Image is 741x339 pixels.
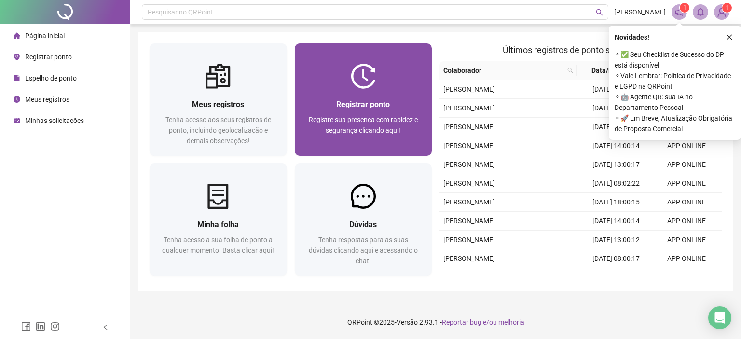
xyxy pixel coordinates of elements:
[614,7,666,17] span: [PERSON_NAME]
[192,100,244,109] span: Meus registros
[295,43,432,156] a: Registrar pontoRegistre sua presença com rapidez e segurança clicando aqui!
[714,5,729,19] img: 94020
[309,116,418,134] span: Registre sua presença com rapidez e segurança clicando aqui!
[443,65,563,76] span: Colaborador
[165,116,271,145] span: Tenha acesso aos seus registros de ponto, incluindo geolocalização e demais observações!
[577,61,645,80] th: Data/Hora
[443,217,495,225] span: [PERSON_NAME]
[581,80,651,99] td: [DATE] 13:00:08
[581,268,651,287] td: [DATE] 18:00:02
[102,324,109,331] span: left
[651,268,722,287] td: REGISTRO WEB
[708,306,731,329] div: Open Intercom Messenger
[14,32,20,39] span: home
[581,212,651,231] td: [DATE] 14:00:14
[349,220,377,229] span: Dúvidas
[443,179,495,187] span: [PERSON_NAME]
[295,163,432,276] a: DúvidasTenha respostas para as suas dúvidas clicando aqui e acessando o chat!
[25,74,77,82] span: Espelho de ponto
[503,45,659,55] span: Últimos registros de ponto sincronizados
[309,236,418,265] span: Tenha respostas para as suas dúvidas clicando aqui e acessando o chat!
[722,3,732,13] sup: Atualize o seu contato no menu Meus Dados
[615,70,735,92] span: ⚬ Vale Lembrar: Política de Privacidade e LGPD na QRPoint
[25,117,84,124] span: Minhas solicitações
[581,136,651,155] td: [DATE] 14:00:14
[14,96,20,103] span: clock-circle
[14,54,20,60] span: environment
[581,155,651,174] td: [DATE] 13:00:17
[581,249,651,268] td: [DATE] 08:00:17
[675,8,684,16] span: notification
[443,85,495,93] span: [PERSON_NAME]
[150,43,287,156] a: Meus registrosTenha acesso aos seus registros de ponto, incluindo geolocalização e demais observa...
[443,123,495,131] span: [PERSON_NAME]
[696,8,705,16] span: bell
[397,318,418,326] span: Versão
[615,92,735,113] span: ⚬ 🤖 Agente QR: sua IA no Departamento Pessoal
[567,68,573,73] span: search
[443,142,495,149] span: [PERSON_NAME]
[25,53,72,61] span: Registrar ponto
[581,99,651,118] td: [DATE] 08:00:19
[651,136,722,155] td: APP ONLINE
[443,104,495,112] span: [PERSON_NAME]
[197,220,239,229] span: Minha folha
[651,231,722,249] td: APP ONLINE
[21,322,31,331] span: facebook
[336,100,390,109] span: Registrar ponto
[443,236,495,244] span: [PERSON_NAME]
[50,322,60,331] span: instagram
[651,174,722,193] td: APP ONLINE
[14,75,20,81] span: file
[726,34,733,41] span: close
[615,113,735,134] span: ⚬ 🚀 Em Breve, Atualização Obrigatória de Proposta Comercial
[443,255,495,262] span: [PERSON_NAME]
[581,65,634,76] span: Data/Hora
[14,117,20,124] span: schedule
[581,118,651,136] td: [DATE] 18:01:05
[615,32,649,42] span: Novidades !
[651,155,722,174] td: APP ONLINE
[581,174,651,193] td: [DATE] 08:02:22
[651,193,722,212] td: APP ONLINE
[130,305,741,339] footer: QRPoint © 2025 - 2.93.1 -
[442,318,524,326] span: Reportar bug e/ou melhoria
[651,212,722,231] td: APP ONLINE
[162,236,274,254] span: Tenha acesso a sua folha de ponto a qualquer momento. Basta clicar aqui!
[680,3,689,13] sup: 1
[443,198,495,206] span: [PERSON_NAME]
[581,193,651,212] td: [DATE] 18:00:15
[150,163,287,276] a: Minha folhaTenha acesso a sua folha de ponto a qualquer momento. Basta clicar aqui!
[726,4,729,11] span: 1
[596,9,603,16] span: search
[25,95,69,103] span: Meus registros
[443,161,495,168] span: [PERSON_NAME]
[565,63,575,78] span: search
[581,231,651,249] td: [DATE] 13:00:12
[615,49,735,70] span: ⚬ ✅ Seu Checklist de Sucesso do DP está disponível
[36,322,45,331] span: linkedin
[683,4,686,11] span: 1
[651,249,722,268] td: APP ONLINE
[25,32,65,40] span: Página inicial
